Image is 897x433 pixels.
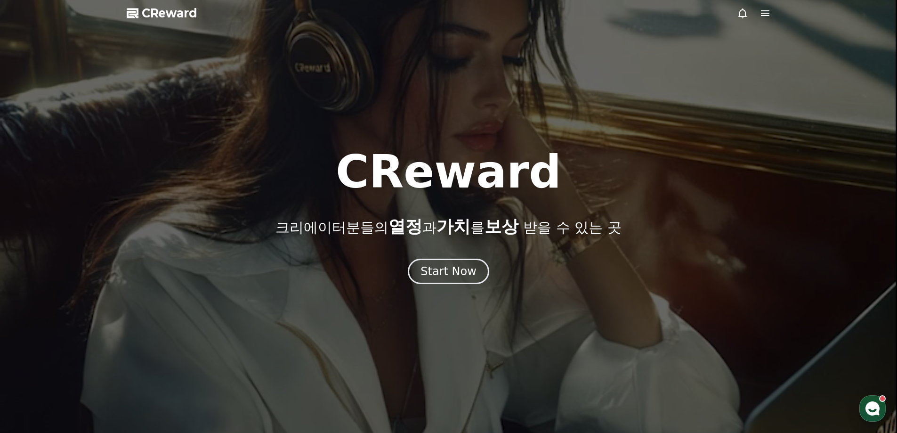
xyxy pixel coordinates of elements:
[420,264,477,279] div: Start Now
[275,217,621,236] p: 크리에이터분들의 과 를 받을 수 있는 곳
[436,217,470,236] span: 가치
[127,6,197,21] a: CReward
[485,217,518,236] span: 보상
[336,149,561,195] h1: CReward
[142,6,197,21] span: CReward
[408,268,489,277] a: Start Now
[408,259,489,284] button: Start Now
[388,217,422,236] span: 열정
